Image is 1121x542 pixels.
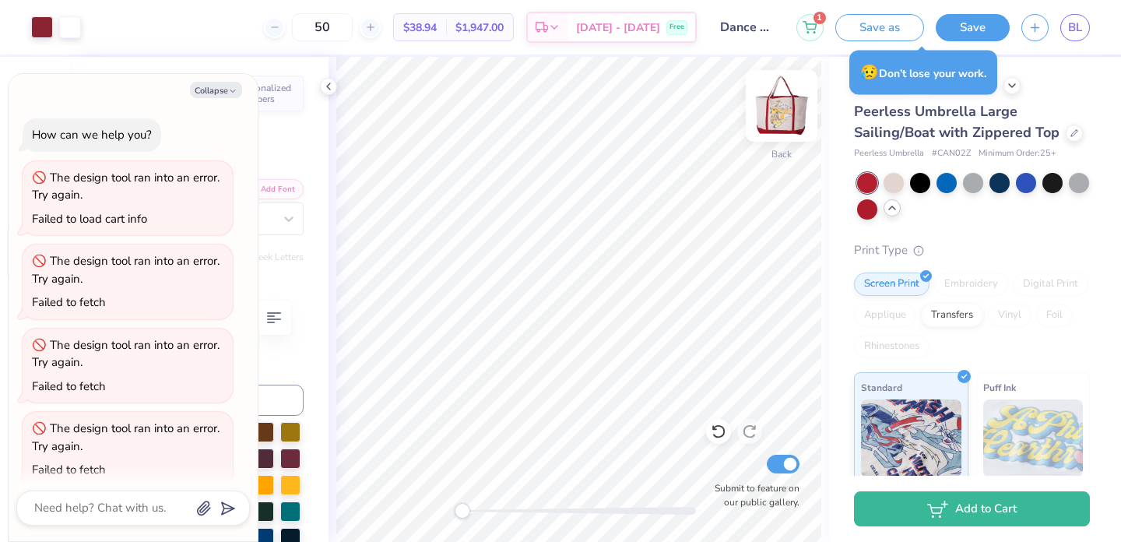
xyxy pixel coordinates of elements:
span: $38.94 [403,19,437,36]
button: Save [936,14,1010,41]
img: Puff Ink [983,399,1084,477]
button: 1 [796,14,824,41]
div: Failed to load cart info [32,211,147,227]
span: 1 [814,12,826,24]
button: Save as [835,14,924,41]
img: Standard [861,399,961,477]
div: Embroidery [934,273,1008,296]
div: The design tool ran into an error. Try again. [32,170,220,203]
span: Minimum Order: 25 + [979,147,1056,160]
a: BL [1060,14,1090,41]
label: Submit to feature on our public gallery. [706,481,799,509]
span: $1,947.00 [455,19,504,36]
span: Free [669,22,684,33]
span: Puff Ink [983,379,1016,396]
div: Applique [854,304,916,327]
div: Accessibility label [455,503,470,519]
div: Failed to fetch [32,462,106,477]
div: Failed to fetch [32,294,106,310]
div: Transfers [921,304,983,327]
span: Peerless Umbrella Large Sailing/Boat with Zippered Top [854,102,1060,142]
span: Peerless Umbrella [854,147,924,160]
div: Screen Print [854,273,929,296]
span: # CAN02Z [932,147,971,160]
span: BL [1068,19,1082,37]
input: Untitled Design [708,12,785,43]
span: Personalized Numbers [237,83,294,104]
div: Print Type [854,241,1090,259]
div: Vinyl [988,304,1031,327]
div: The design tool ran into an error. Try again. [32,337,220,371]
div: Don’t lose your work. [849,51,997,95]
span: 😥 [860,62,879,83]
span: [DATE] - [DATE] [576,19,660,36]
button: Collapse [190,82,242,98]
button: Add Font [240,179,304,199]
div: Rhinestones [854,335,929,358]
div: The design tool ran into an error. Try again. [32,253,220,287]
button: Add to Cart [854,491,1090,526]
div: The design tool ran into an error. Try again. [32,421,220,454]
img: Back [750,75,813,137]
span: Standard [861,379,902,396]
div: How can we help you? [32,127,152,143]
div: Back [771,147,792,161]
div: Failed to fetch [32,378,106,394]
input: – – [292,13,353,41]
div: Foil [1036,304,1073,327]
div: Digital Print [1013,273,1088,296]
